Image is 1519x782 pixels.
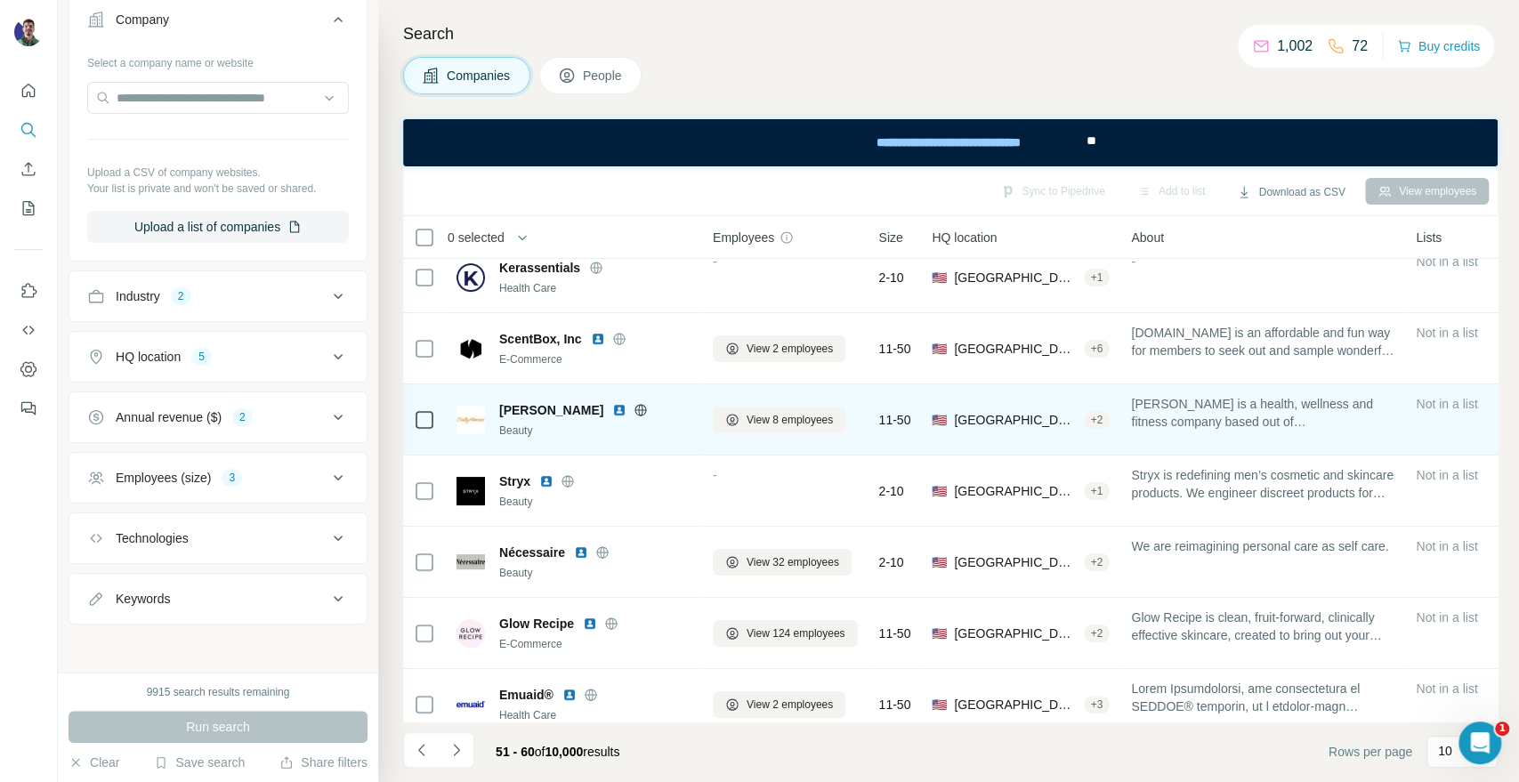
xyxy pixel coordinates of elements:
[747,554,839,570] span: View 32 employees
[932,625,947,642] span: 🇺🇸
[1084,697,1111,713] div: + 3
[232,409,253,425] div: 2
[747,341,833,357] span: View 2 employees
[69,517,367,560] button: Technologies
[499,544,565,561] span: Nécessaire
[1131,395,1394,431] span: [PERSON_NAME] is a health, wellness and fitness company based out of [STREET_ADDRESS][PERSON_NAME].
[87,211,349,243] button: Upload a list of companies
[154,754,245,771] button: Save search
[713,691,845,718] button: View 2 employees
[116,11,169,28] div: Company
[403,21,1498,46] h4: Search
[14,192,43,224] button: My lists
[713,549,852,576] button: View 32 employees
[562,688,577,702] img: LinkedIn logo
[879,625,911,642] span: 11-50
[1495,722,1509,736] span: 1
[583,617,597,631] img: LinkedIn logo
[14,114,43,146] button: Search
[14,153,43,185] button: Enrich CSV
[1224,179,1357,206] button: Download as CSV
[439,732,474,768] button: Navigate to next page
[499,615,574,633] span: Glow Recipe
[499,686,553,704] span: Emuaid®
[69,275,367,318] button: Industry2
[879,229,903,246] span: Size
[713,468,717,482] span: -
[1416,229,1442,246] span: Lists
[1131,254,1135,269] span: -
[1352,36,1368,57] p: 72
[713,620,858,647] button: View 124 employees
[954,482,1076,500] span: [GEOGRAPHIC_DATA], [US_STATE]
[954,269,1076,286] span: [GEOGRAPHIC_DATA], [GEOGRAPHIC_DATA]
[457,701,485,707] img: Logo of Emuaid®
[499,259,580,277] span: Kerassentials
[14,392,43,424] button: Feedback
[879,411,911,429] span: 11-50
[403,119,1498,166] iframe: Banner
[1416,681,1477,696] span: Not in a list
[499,401,603,419] span: [PERSON_NAME]
[1084,270,1111,286] div: + 1
[14,275,43,307] button: Use Surfe on LinkedIn
[403,732,439,768] button: Navigate to previous page
[1084,554,1111,570] div: + 2
[879,269,904,286] span: 2-10
[1397,34,1480,59] button: Buy credits
[932,269,947,286] span: 🇺🇸
[932,696,947,713] span: 🇺🇸
[539,474,553,488] img: LinkedIn logo
[713,254,717,269] span: -
[222,470,242,486] div: 3
[954,553,1076,571] span: [GEOGRAPHIC_DATA], [US_STATE]
[574,545,588,560] img: LinkedIn logo
[447,67,512,85] span: Companies
[1131,466,1394,502] span: Stryx is redefining men’s cosmetic and skincare products. We engineer discreet products for men, ...
[1084,625,1111,641] div: + 2
[612,403,626,417] img: LinkedIn logo
[69,577,367,620] button: Keywords
[116,590,170,608] div: Keywords
[954,411,1076,429] span: [GEOGRAPHIC_DATA], [PERSON_NAME][GEOGRAPHIC_DATA]
[1329,743,1412,761] span: Rows per page
[1131,537,1394,555] span: We are reimagining personal care as self care.
[116,529,189,547] div: Technologies
[1438,742,1452,760] p: 10
[496,745,535,759] span: 51 - 60
[499,636,691,652] div: E-Commerce
[1416,610,1477,625] span: Not in a list
[535,745,545,759] span: of
[116,408,222,426] div: Annual revenue ($)
[457,477,485,505] img: Logo of Stryx
[713,229,774,246] span: Employees
[69,335,367,378] button: HQ location5
[932,482,947,500] span: 🇺🇸
[448,229,505,246] span: 0 selected
[545,745,583,759] span: 10,000
[496,745,619,759] span: results
[116,469,211,487] div: Employees (size)
[69,456,367,499] button: Employees (size)3
[1084,341,1111,357] div: + 6
[932,229,997,246] span: HQ location
[87,165,349,181] p: Upload a CSV of company websites.
[713,335,845,362] button: View 2 employees
[147,684,290,700] div: 9915 search results remaining
[932,340,947,358] span: 🇺🇸
[1131,609,1394,644] span: Glow Recipe is clean, fruit-forward, clinically effective skincare, created to bring out your hea...
[457,554,485,569] img: Logo of Nécessaire
[279,754,368,771] button: Share filters
[1416,326,1477,340] span: Not in a list
[499,707,691,723] div: Health Care
[932,411,947,429] span: 🇺🇸
[747,625,845,641] span: View 124 employees
[1131,680,1394,715] span: Lorem Ipsumdolorsi, ame consectetura el SEDDOE® temporin, ut l etdolor-magn aliquaen adm veniamqu...
[499,330,582,348] span: ScentBox, Inc
[1277,36,1313,57] p: 1,002
[879,553,904,571] span: 2-10
[1458,722,1501,764] iframe: Intercom live chat
[499,351,691,367] div: E-Commerce
[591,332,605,346] img: LinkedIn logo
